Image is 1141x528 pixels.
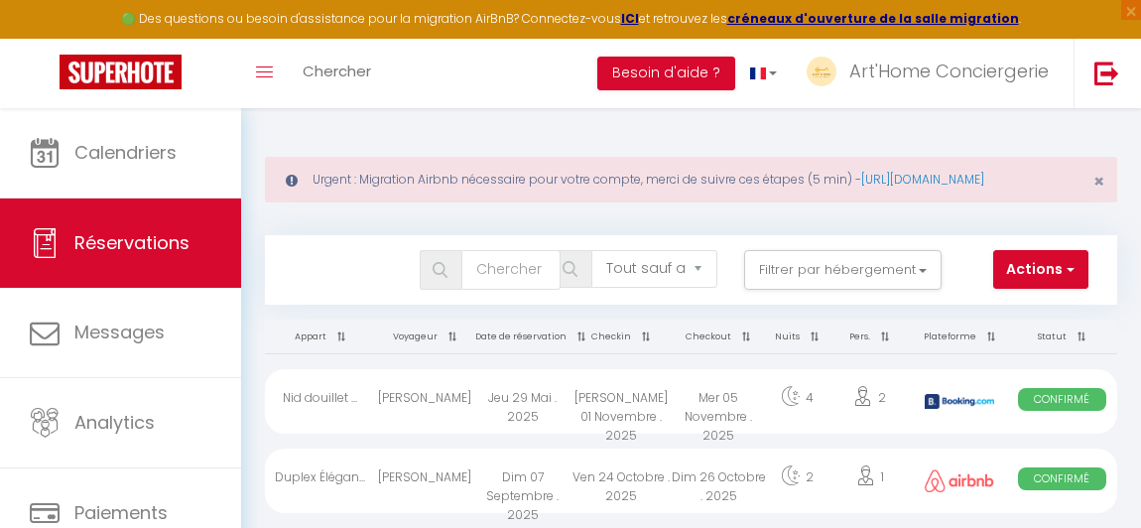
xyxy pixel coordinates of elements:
[461,250,561,290] input: Chercher
[60,55,182,89] img: Super Booking
[827,320,913,354] th: Sort by people
[913,320,1006,354] th: Sort by channel
[473,320,571,354] th: Sort by booking date
[288,39,386,108] a: Chercher
[74,230,190,255] span: Réservations
[670,320,768,354] th: Sort by checkout
[792,39,1074,108] a: ... Art'Home Conciergerie
[74,140,177,165] span: Calendriers
[74,500,168,525] span: Paiements
[807,57,836,86] img: ...
[1093,169,1104,194] span: ×
[597,57,735,90] button: Besoin d'aide ?
[74,410,155,435] span: Analytics
[768,320,827,354] th: Sort by nights
[993,250,1088,290] button: Actions
[571,320,670,354] th: Sort by checkin
[1006,320,1117,354] th: Sort by status
[861,171,984,188] a: [URL][DOMAIN_NAME]
[303,61,371,81] span: Chercher
[621,10,639,27] a: ICI
[744,250,943,290] button: Filtrer par hébergement
[265,157,1117,202] div: Urgent : Migration Airbnb nécessaire pour votre compte, merci de suivre ces étapes (5 min) -
[1094,61,1119,85] img: logout
[849,59,1049,83] span: Art'Home Conciergerie
[74,320,165,344] span: Messages
[265,320,376,354] th: Sort by rentals
[727,10,1019,27] a: créneaux d'ouverture de la salle migration
[1093,173,1104,191] button: Close
[376,320,474,354] th: Sort by guest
